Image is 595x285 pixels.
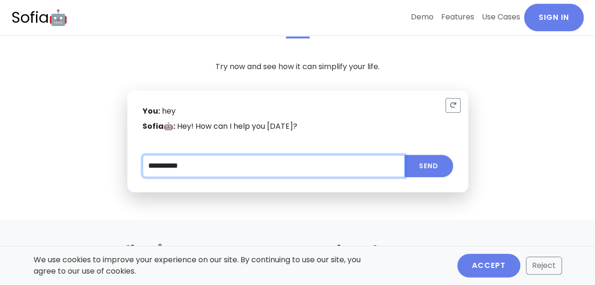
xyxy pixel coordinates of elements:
[524,4,584,31] a: Sign In
[478,4,524,30] a: Use Cases
[142,106,160,116] strong: You:
[437,4,478,30] a: Features
[526,257,562,275] button: Reject
[142,121,175,132] strong: Sofia🤖:
[407,4,437,30] a: Demo
[404,155,453,177] button: Submit
[457,254,520,277] button: Accept
[11,4,68,31] a: Sofia🤖
[177,121,297,132] span: Hey! How can I help you [DATE]?
[445,98,461,113] button: Reset
[39,61,556,72] p: Try now and see how it can simplify your life.
[34,254,382,277] p: We use cookies to improve your experience on our site. By continuing to use our site, you agree t...
[162,106,176,116] span: hey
